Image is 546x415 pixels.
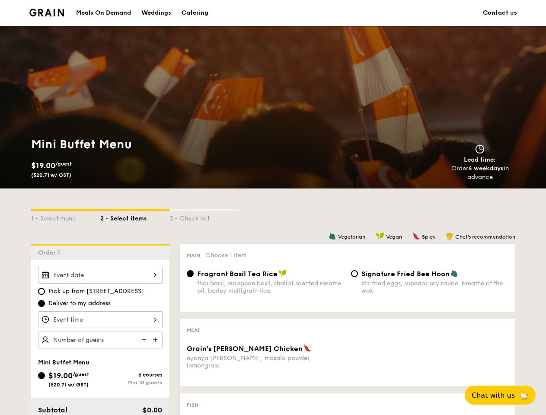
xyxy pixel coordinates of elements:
[48,287,144,296] span: Pick up from [STREET_ADDRESS]
[150,332,163,348] img: icon-add.58712e84.svg
[465,386,536,405] button: Chat with us🦙
[518,390,529,400] span: 🦙
[361,270,450,278] span: Signature Fried Bee Hoon
[137,332,150,348] img: icon-reduce.1d2dbef1.svg
[422,234,435,240] span: Spicy
[187,402,198,408] span: Fish
[187,327,200,333] span: Meat
[100,372,163,378] div: 6 courses
[48,382,89,388] span: ($20.71 w/ GST)
[73,371,89,377] span: /guest
[464,156,496,163] span: Lead time:
[187,345,303,353] span: Grain's [PERSON_NAME] Chicken
[38,372,45,379] input: $19.00/guest($20.71 w/ GST)6 coursesMin 10 guests
[29,9,64,16] img: Grain
[38,332,163,348] input: Number of guests
[31,211,100,223] div: 1 - Select menu
[468,165,504,172] strong: 4 weekdays
[197,280,344,294] div: thai basil, european basil, shallot scented sesame oil, barley multigrain rice
[450,269,458,277] img: icon-vegetarian.fe4039eb.svg
[38,311,163,328] input: Event time
[31,161,55,170] span: $19.00
[351,270,358,277] input: Signature Fried Bee Hoonstir fried eggs, superior soy sauce, breathe of the wok
[473,144,486,154] img: icon-clock.2db775ea.svg
[169,211,239,223] div: 3 - Check out
[38,288,45,295] input: Pick up from [STREET_ADDRESS]
[38,249,64,256] span: Order 1
[205,252,246,259] span: Choose 1 item
[338,234,365,240] span: Vegetarian
[303,344,311,352] img: icon-spicy.37a8142b.svg
[55,161,72,167] span: /guest
[329,232,336,240] img: icon-vegetarian.fe4039eb.svg
[441,164,519,182] div: Order in advance
[455,234,515,240] span: Chef's recommendation
[376,232,384,240] img: icon-vegan.f8ff3823.svg
[38,359,89,366] span: Mini Buffet Menu
[472,391,515,399] span: Chat with us
[48,371,73,380] span: $19.00
[187,354,344,369] div: nyonya [PERSON_NAME], masala powder, lemongrass
[38,267,163,284] input: Event date
[143,406,162,414] span: $0.00
[29,9,64,16] a: Logotype
[187,252,200,259] span: Main
[278,269,287,277] img: icon-vegan.f8ff3823.svg
[38,300,45,307] input: Deliver to my address
[48,299,111,308] span: Deliver to my address
[197,270,278,278] span: Fragrant Basil Tea Rice
[412,232,420,240] img: icon-spicy.37a8142b.svg
[100,211,169,223] div: 2 - Select items
[386,234,402,240] span: Vegan
[100,380,163,386] div: Min 10 guests
[38,406,67,414] span: Subtotal
[187,270,194,277] input: Fragrant Basil Tea Ricethai basil, european basil, shallot scented sesame oil, barley multigrain ...
[361,280,508,294] div: stir fried eggs, superior soy sauce, breathe of the wok
[446,232,453,240] img: icon-chef-hat.a58ddaea.svg
[31,137,270,152] h1: Mini Buffet Menu
[31,172,71,178] span: ($20.71 w/ GST)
